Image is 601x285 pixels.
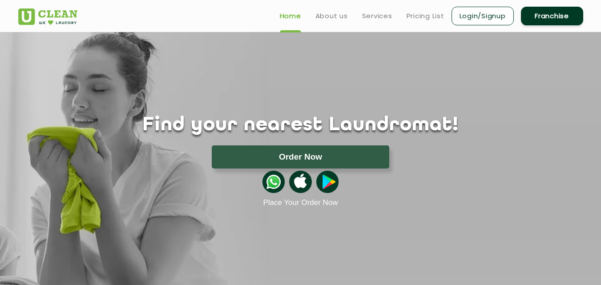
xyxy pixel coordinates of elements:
a: Pricing List [407,11,444,21]
img: apple-icon.png [289,171,311,193]
h1: Find your nearest Laundromat! [12,114,590,136]
a: Login/Signup [452,7,514,25]
img: playstoreicon.png [316,171,339,193]
a: Home [280,11,301,21]
a: Services [362,11,392,21]
a: Franchise [521,7,583,25]
button: Order Now [212,145,389,169]
img: whatsappicon.png [262,171,285,193]
a: About us [315,11,348,21]
a: Place Your Order Now [263,198,338,207]
img: UClean Laundry and Dry Cleaning [18,8,77,25]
